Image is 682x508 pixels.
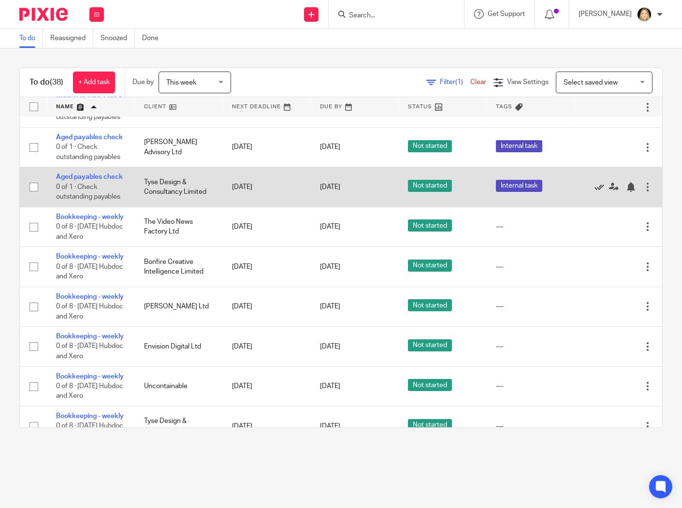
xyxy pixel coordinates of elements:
a: Aged payables check [56,174,123,180]
a: Aged payables check [56,134,123,141]
span: Internal task [496,140,542,152]
span: View Settings [507,79,549,86]
div: --- [496,302,565,311]
h1: To do [29,77,63,87]
span: Not started [408,180,452,192]
span: 0 of 8 · [DATE] Hubdoc and Xero [56,343,123,360]
div: --- [496,381,565,391]
a: To do [19,29,43,48]
span: [DATE] [320,223,340,230]
span: 0 of 8 · [DATE] Hubdoc and Xero [56,423,123,440]
td: [DATE] [222,127,310,167]
span: 0 of 1 · Check outstanding payables [56,144,120,160]
td: [PERSON_NAME] Ltd [134,287,222,326]
a: Bookkeeping - weekly [56,293,124,300]
span: [DATE] [320,184,340,190]
span: (38) [50,78,63,86]
span: Tags [496,104,513,109]
span: Not started [408,379,452,391]
span: 0 of 8 · [DATE] Hubdoc and Xero [56,263,123,280]
a: Reassigned [50,29,93,48]
td: [DATE] [222,366,310,406]
td: Uncontainable [134,366,222,406]
span: Select saved view [564,79,618,86]
img: Pixie [19,8,68,21]
a: Bookkeeping - weekly [56,253,124,260]
span: [DATE] [320,144,340,150]
span: Not started [408,140,452,152]
a: + Add task [73,72,115,93]
span: Filter [440,79,470,86]
td: Tyse Design & Consultancy Limited [134,167,222,207]
div: --- [496,342,565,351]
td: [DATE] [222,207,310,247]
a: Bookkeeping - weekly [56,413,124,420]
a: Clear [470,79,486,86]
td: [DATE] [222,167,310,207]
span: Not started [408,219,452,232]
div: --- [496,222,565,232]
td: [DATE] [222,406,310,446]
a: Done [142,29,166,48]
a: Bookkeeping - weekly [56,214,124,220]
span: 0 of 1 · Check outstanding payables [56,184,120,201]
span: Not started [408,419,452,431]
span: [DATE] [320,423,340,430]
p: Due by [132,77,154,87]
td: Bonfire Creative Intelligence Limited [134,247,222,287]
span: 0 of 8 · [DATE] Hubdoc and Xero [56,303,123,320]
span: [DATE] [320,343,340,350]
span: [DATE] [320,383,340,390]
span: 0 of 8 · [DATE] Hubdoc and Xero [56,383,123,400]
span: Not started [408,299,452,311]
a: Snoozed [101,29,135,48]
td: Envision Digital Ltd [134,327,222,366]
td: [DATE] [222,287,310,326]
a: Bookkeeping - weekly [56,333,124,340]
input: Search [348,12,435,20]
span: Not started [408,339,452,351]
div: --- [496,421,565,431]
a: Bookkeeping - weekly [56,373,124,380]
td: [PERSON_NAME] Advisory Ltd [134,127,222,167]
span: Not started [408,260,452,272]
span: [DATE] [320,303,340,310]
span: Get Support [488,11,525,17]
td: The Video News Factory Ltd [134,207,222,247]
span: [DATE] [320,263,340,270]
span: Internal task [496,180,542,192]
td: [DATE] [222,247,310,287]
span: 0 of 8 · [DATE] Hubdoc and Xero [56,223,123,240]
td: [DATE] [222,327,310,366]
div: --- [496,262,565,272]
a: Mark as done [595,182,609,192]
td: Tyse Design & Consultancy Limited [134,406,222,446]
span: This week [166,79,196,86]
span: (1) [455,79,463,86]
p: [PERSON_NAME] [579,9,632,19]
img: Phoebe%20Black.png [637,7,652,22]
